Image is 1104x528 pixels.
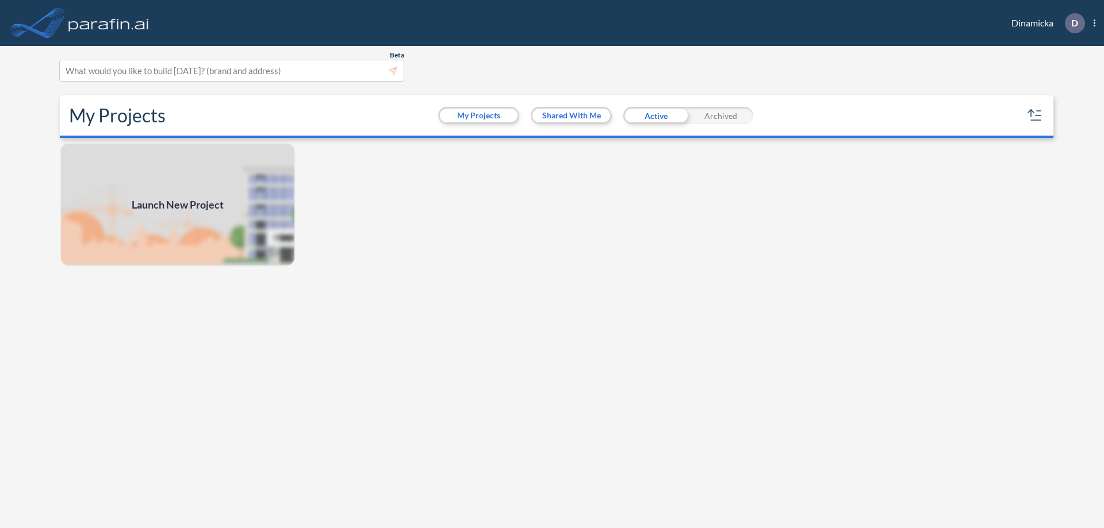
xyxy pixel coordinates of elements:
[1071,18,1078,28] p: D
[60,142,296,267] img: add
[69,105,166,126] h2: My Projects
[66,11,151,34] img: logo
[532,109,610,122] button: Shared With Me
[688,107,753,124] div: Archived
[1026,106,1044,125] button: sort
[132,197,224,213] span: Launch New Project
[994,13,1095,33] div: Dinamicka
[623,107,688,124] div: Active
[440,109,517,122] button: My Projects
[60,142,296,267] a: Launch New Project
[390,51,404,60] span: Beta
